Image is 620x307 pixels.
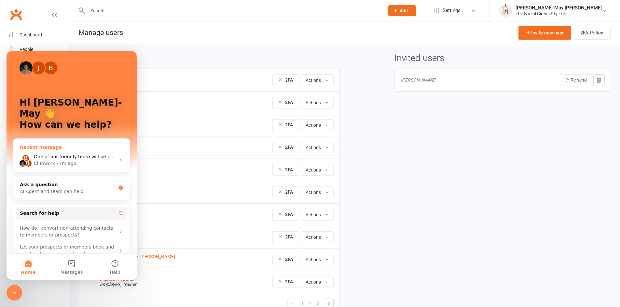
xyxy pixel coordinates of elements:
[285,212,293,217] strong: 2FA
[9,171,121,190] div: How do I convert non-attending contacts to members or prospects?
[443,3,461,18] span: Settings
[8,6,24,23] a: Clubworx
[516,11,602,17] div: The Social Circus Pty Ltd
[13,174,109,187] div: How do I convert non-attending contacts to members or prospects?
[518,26,571,40] a: Invite new user
[20,32,42,37] div: Dashboard
[50,109,70,116] div: • 7m ago
[300,74,334,86] button: Actions
[300,186,334,198] button: Actions
[15,103,23,111] div: B
[300,209,334,221] button: Actions
[285,145,293,150] strong: 2FA
[285,234,293,239] strong: 2FA
[300,97,334,109] button: Actions
[300,119,334,131] button: Actions
[43,203,87,229] button: Messages
[8,28,69,42] a: Dashboard
[285,279,293,284] strong: 2FA
[300,276,334,288] button: Actions
[86,6,380,15] input: Search...
[78,53,340,63] h3: Active users
[13,193,109,206] div: Let your prospects or members book and pay for classes or events online.
[12,109,20,116] img: Sam avatar
[120,282,136,287] em: , Trainer
[400,8,408,13] span: Add
[13,93,117,100] div: Recent message
[54,219,76,224] span: Messages
[7,51,137,280] iframe: Intercom live chat
[394,53,611,63] h3: Invited users
[300,164,334,176] button: Actions
[18,109,26,116] div: J
[401,77,435,83] span: [PERSON_NAME]
[13,130,109,137] div: Ask a question
[7,87,124,122] div: Recent messageBSam avatarJOne of our friendly team will be in touch as soon as possible.🙂 ​ Pleas...
[100,282,119,287] em: Employee
[300,231,334,243] button: Actions
[285,257,293,262] strong: 2FA
[499,4,512,17] img: thumb_image1735801805.png
[100,254,175,259] a: [PERSON_NAME] El [PERSON_NAME]
[573,26,611,40] button: 2FA Policy
[27,103,395,108] span: One of our friendly team will be in touch as soon as possible.🙂 ​ Please note that our response t...
[8,42,69,57] a: People
[285,167,293,172] strong: 2FA
[20,47,33,52] div: People
[13,68,117,79] p: How can we help?
[285,189,293,195] strong: 2FA
[14,219,29,224] span: Home
[285,100,293,105] strong: 2FA
[300,142,334,153] button: Actions
[13,159,53,166] span: Search for help
[9,156,121,169] button: Search for help
[285,77,293,83] strong: 2FA
[300,254,334,265] button: Actions
[559,74,592,86] a: Re-send
[69,21,123,44] h1: Manage users
[27,109,48,116] div: Clubworx
[516,5,602,11] div: [PERSON_NAME]-May [PERSON_NAME]
[13,137,109,144] div: AI Agent and team can help
[285,122,293,127] strong: 2FA
[9,190,121,209] div: Let your prospects or members book and pay for classes or events online.
[7,125,124,149] div: Ask a questionAI Agent and team can help
[7,285,22,301] iframe: Intercom live chat
[7,97,123,121] div: BSam avatarJOne of our friendly team will be in touch as soon as possible.🙂 ​ Please note that ou...
[388,5,416,16] button: Add
[87,203,130,229] button: Help
[103,219,114,224] span: Help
